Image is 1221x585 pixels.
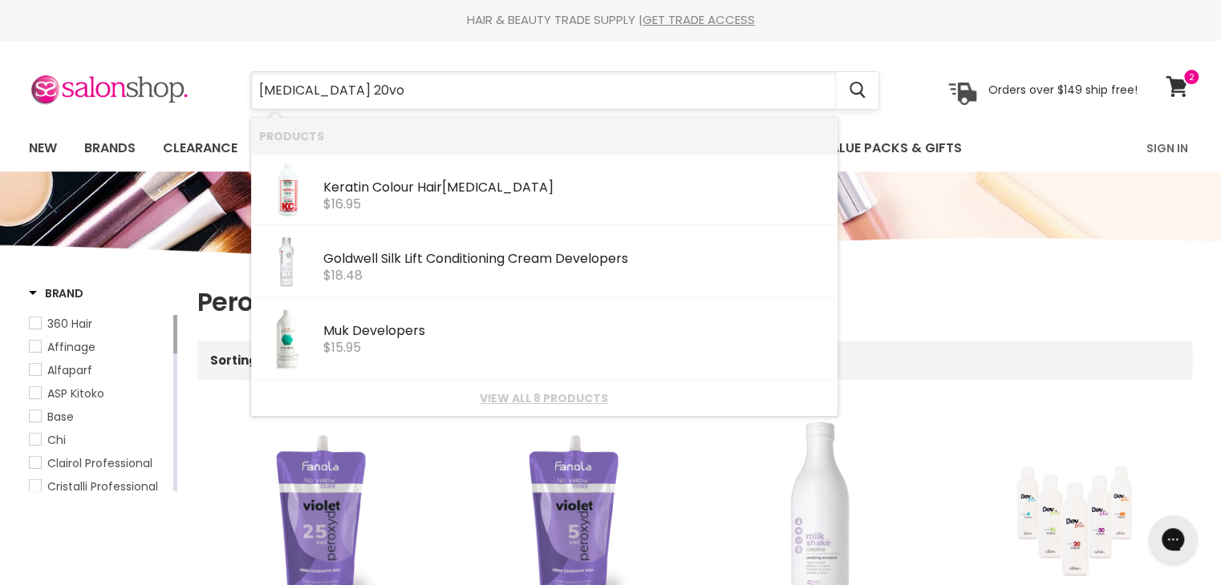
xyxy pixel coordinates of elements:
a: 360 Hair [29,315,170,333]
span: Cristalli Professional [47,478,158,494]
a: Chi [29,431,170,449]
nav: Main [9,125,1212,171]
li: Products [251,118,838,154]
div: Muk Developers [323,324,830,341]
h1: Peroxides & Activators [197,285,1192,319]
img: ScreenShot2020-03-09at4.13.02pm_200x.png [259,233,315,290]
li: View All [251,380,838,416]
span: $15.95 [323,338,361,357]
span: Alfaparf [47,362,92,378]
a: New [17,131,69,165]
span: Clairol Professional [47,455,152,471]
a: Affinage [29,338,170,356]
span: ASP Kitoko [47,385,104,401]
a: Cristalli Professional [29,478,170,495]
label: Sorting [210,353,258,367]
p: Orders over $149 ship free! [988,83,1138,97]
a: Clairol Professional [29,454,170,472]
span: $18.48 [323,266,363,284]
a: Sign In [1137,131,1198,165]
b: [MEDICAL_DATA] [442,178,554,196]
ul: Main menu [17,125,1056,171]
img: 907300_200x.jpg [259,162,315,218]
h3: Brand [29,285,83,301]
a: Alfaparf [29,361,170,379]
div: Goldwell Silk Lift Conditioning Cream Developers [323,252,830,268]
span: Affinage [47,339,95,355]
button: Search [836,72,878,109]
a: Base [29,408,170,426]
li: Products: Goldwell Silk Lift Conditioning Cream Developers [251,225,838,297]
div: Keratin Colour Hair [323,180,830,197]
span: Chi [47,432,66,448]
iframe: Gorgias live chat messenger [1141,510,1205,569]
li: Products: Keratin Colour Hair Peroxide [251,154,838,225]
a: ASP Kitoko [29,385,170,402]
a: View all 8 products [259,392,830,405]
div: HAIR & BEAUTY TRADE SUPPLY | [9,12,1212,28]
span: 360 Hair [47,316,92,332]
a: Value Packs & Gifts [809,131,974,165]
a: Brands [72,131,148,165]
li: Products: Muk Developers [251,297,838,380]
span: $16.95 [323,195,361,213]
input: Search [251,72,836,109]
form: Product [250,71,879,110]
a: Clearance [151,131,249,165]
a: GET TRADE ACCESS [643,11,755,28]
span: Base [47,409,74,425]
img: eyJidWNrZXQiOiJ3ZWItbmluamEtaW1hZ2VzIiwia2V5Ijoic2Fsb25oYWlyYjJiXC9pbWFnZXNcL3Byb2RpbWdcLzc1OTBfM... [265,305,310,373]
